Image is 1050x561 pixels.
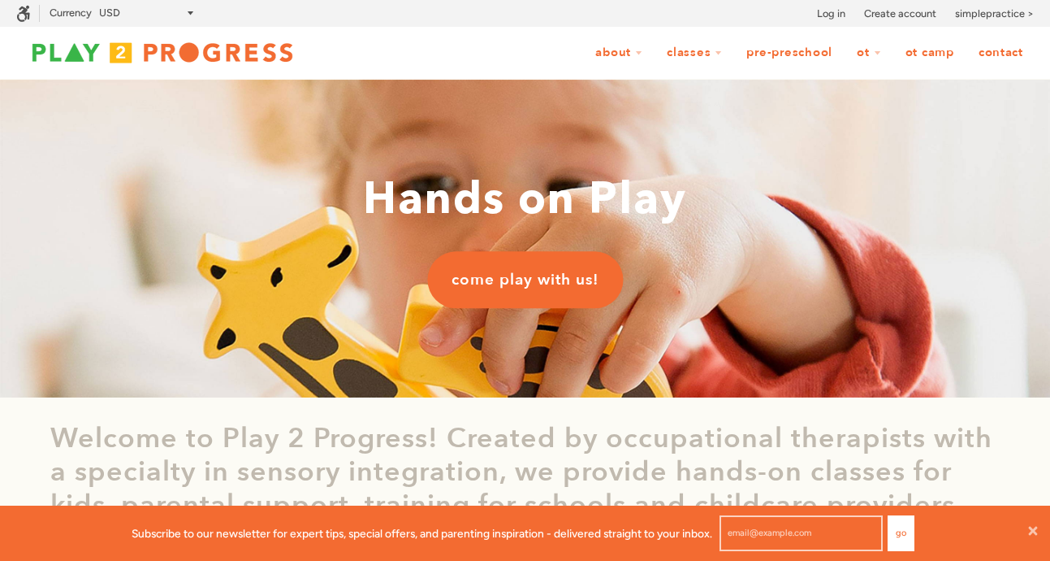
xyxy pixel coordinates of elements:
[16,37,309,69] img: Play2Progress logo
[452,269,598,290] span: come play with us!
[427,251,623,308] a: come play with us!
[585,37,653,68] a: About
[736,37,843,68] a: Pre-Preschool
[895,37,965,68] a: OT Camp
[719,515,883,551] input: email@example.com
[846,37,892,68] a: OT
[888,515,914,551] button: Go
[864,6,936,22] a: Create account
[132,524,712,542] p: Subscribe to our newsletter for expert tips, special offers, and parenting inspiration - delivere...
[955,6,1034,22] a: simplepractice >
[817,6,845,22] a: Log in
[50,7,92,19] label: Currency
[656,37,732,68] a: Classes
[968,37,1034,68] a: Contact
[50,422,1000,554] p: Welcome to Play 2 Progress! Created by occupational therapists with a specialty in sensory integr...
